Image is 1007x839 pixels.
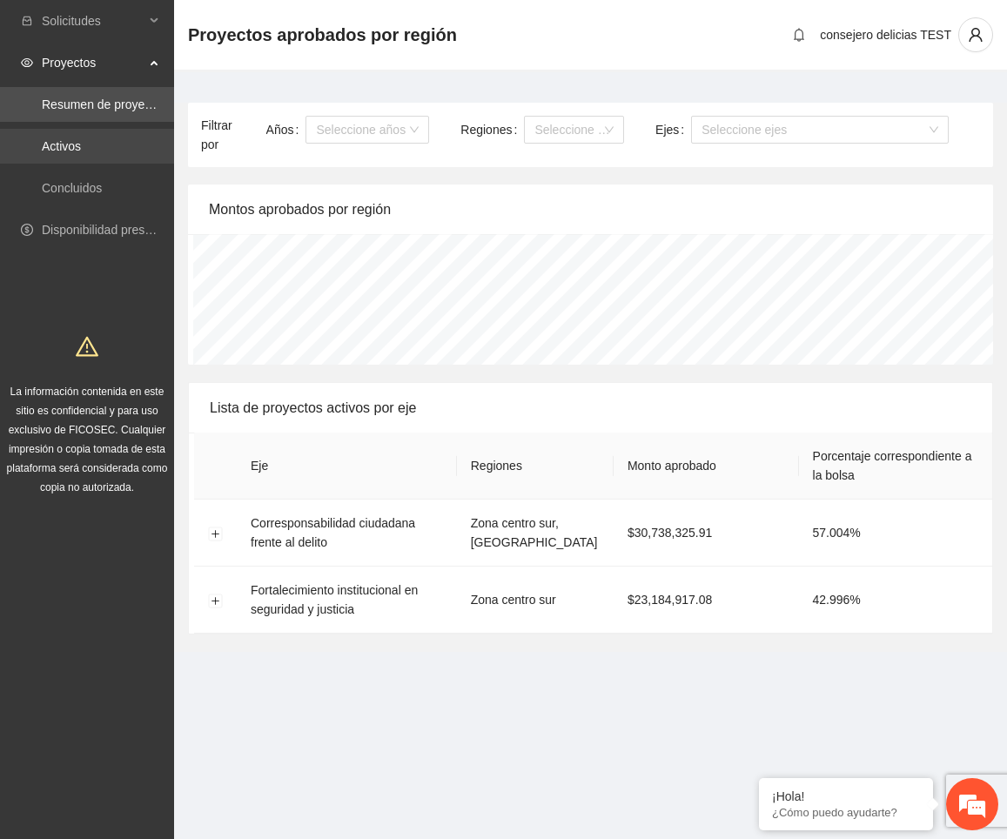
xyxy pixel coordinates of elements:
article: Filtrar por [201,116,249,154]
td: Zona centro sur, [GEOGRAPHIC_DATA] [457,500,614,567]
button: bell [785,21,813,49]
button: Expand row [209,594,223,608]
td: 57.004% [799,500,992,567]
th: Regiones [457,433,614,500]
td: Fortalecimiento institucional en seguridad y justicia [237,567,457,634]
div: Lista de proyectos activos por eje [210,383,971,433]
span: eye [21,57,33,69]
td: $30,738,325.91 [614,500,799,567]
a: Concluidos [42,181,102,195]
td: 42.996% [799,567,992,634]
td: $23,184,917.08 [614,567,799,634]
span: inbox [21,15,33,27]
span: Proyectos [42,45,144,80]
span: Solicitudes [42,3,144,38]
span: La información contenida en este sitio es confidencial y para uso exclusivo de FICOSEC. Cualquier... [7,386,168,493]
span: Estamos en línea. [101,232,240,408]
div: Chatee con nosotros ahora [91,89,292,111]
span: user [959,27,992,43]
label: Ejes [655,116,691,144]
p: ¿Cómo puedo ayudarte? [772,806,920,819]
a: Resumen de proyectos aprobados [42,97,228,111]
span: warning [76,335,98,358]
div: Minimizar ventana de chat en vivo [285,9,327,50]
a: Disponibilidad presupuestal [42,223,191,237]
th: Porcentaje correspondiente a la bolsa [799,433,992,500]
div: Montos aprobados por región [209,185,972,234]
td: Corresponsabilidad ciudadana frente al delito [237,500,457,567]
span: bell [786,28,812,42]
div: ¡Hola! [772,789,920,803]
button: user [958,17,993,52]
button: Expand row [209,527,223,541]
td: Zona centro sur [457,567,614,634]
label: Años [266,116,306,144]
textarea: Escriba su mensaje y pulse “Intro” [9,475,332,536]
span: consejero delicias TEST [820,28,951,42]
th: Monto aprobado [614,433,799,500]
label: Regiones [460,116,524,144]
span: Proyectos aprobados por región [188,21,457,49]
th: Eje [237,433,457,500]
a: Activos [42,139,81,153]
